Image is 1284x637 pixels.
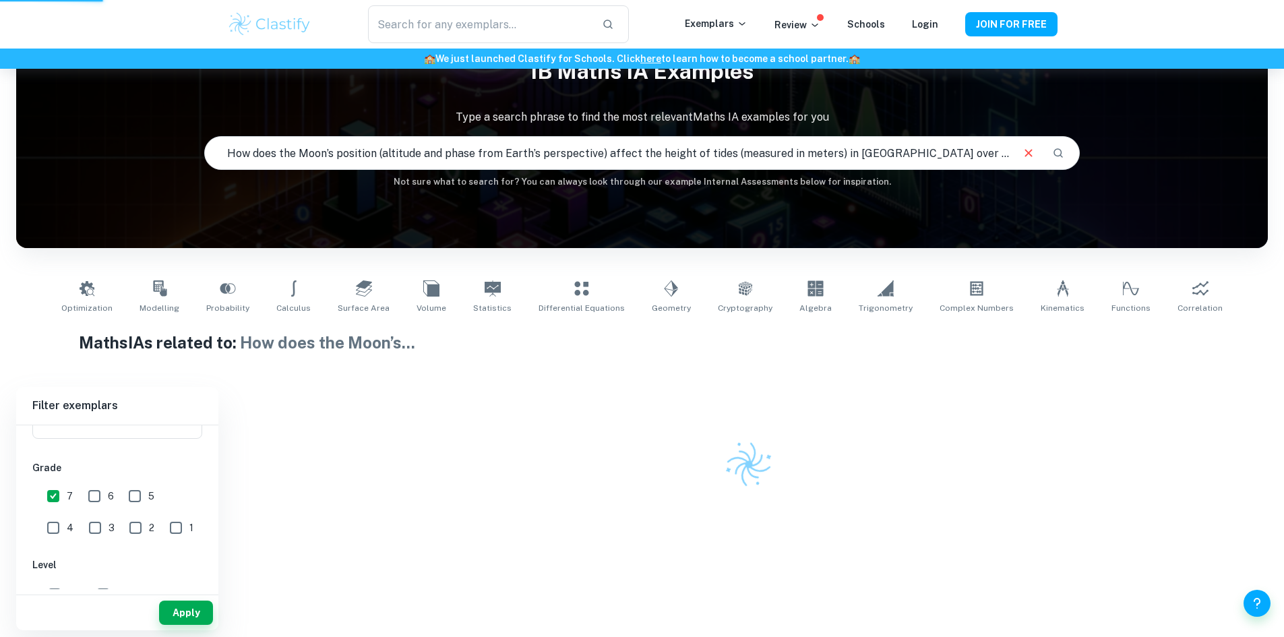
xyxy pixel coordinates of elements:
[149,520,154,535] span: 2
[1111,302,1151,314] span: Functions
[799,302,832,314] span: Algebra
[473,302,512,314] span: Statistics
[965,12,1058,36] button: JOIN FOR FREE
[67,489,73,504] span: 7
[227,11,313,38] img: Clastify logo
[1041,302,1084,314] span: Kinematics
[1178,302,1223,314] span: Correlation
[940,302,1014,314] span: Complex Numbers
[205,134,1011,172] input: E.g. neural networks, space, population modelling...
[32,557,202,572] h6: Level
[859,302,913,314] span: Trigonometry
[206,302,249,314] span: Probability
[368,5,590,43] input: Search for any exemplars...
[338,302,390,314] span: Surface Area
[3,51,1281,66] h6: We just launched Clastify for Schools. Click to learn how to become a school partner.
[79,330,1205,355] h1: Maths IAs related to:
[424,53,435,64] span: 🏫
[774,18,820,32] p: Review
[108,489,114,504] span: 6
[1016,140,1041,166] button: Clear
[16,109,1268,125] p: Type a search phrase to find the most relevant Maths IA examples for you
[140,302,179,314] span: Modelling
[652,302,691,314] span: Geometry
[847,19,885,30] a: Schools
[16,175,1268,189] h6: Not sure what to search for? You can always look through our example Internal Assessments below f...
[718,433,780,495] img: Clastify logo
[685,16,747,31] p: Exemplars
[240,333,415,352] span: How does the Moon’s ...
[912,19,938,30] a: Login
[32,460,202,475] h6: Grade
[539,302,625,314] span: Differential Equations
[159,601,213,625] button: Apply
[61,302,113,314] span: Optimization
[189,520,193,535] span: 1
[67,520,73,535] span: 4
[16,50,1268,93] h1: IB Maths IA examples
[68,587,81,602] span: HL
[16,387,218,425] h6: Filter exemplars
[148,489,154,504] span: 5
[1047,142,1070,164] button: Search
[640,53,661,64] a: here
[117,587,128,602] span: SL
[109,520,115,535] span: 3
[276,302,311,314] span: Calculus
[1244,590,1271,617] button: Help and Feedback
[849,53,860,64] span: 🏫
[718,302,772,314] span: Cryptography
[417,302,446,314] span: Volume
